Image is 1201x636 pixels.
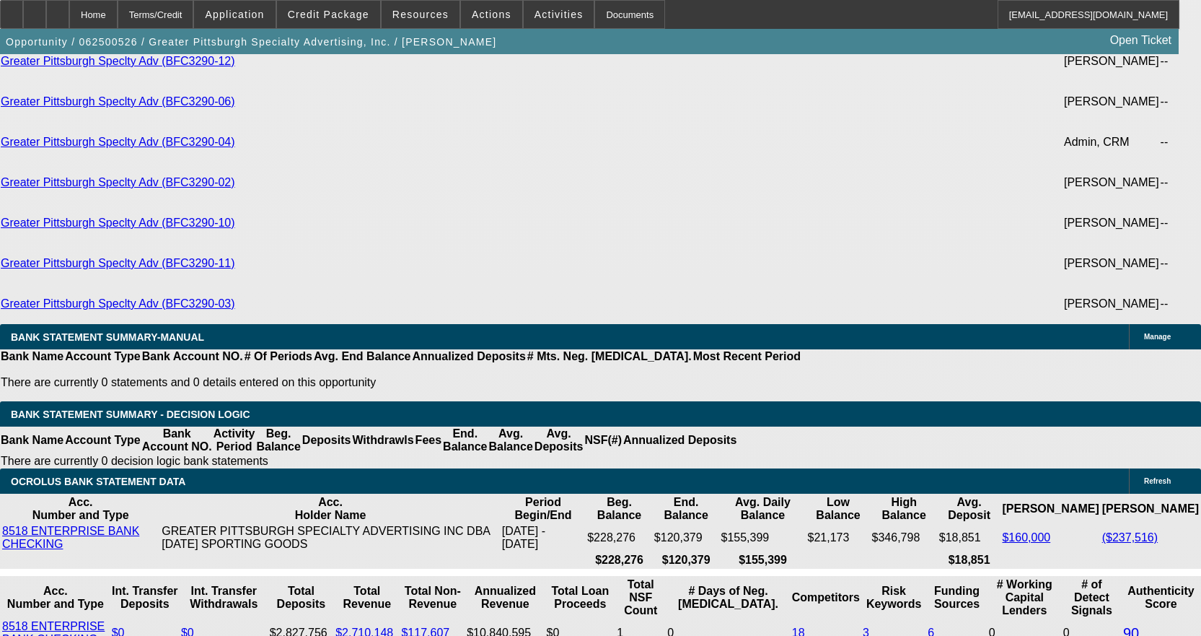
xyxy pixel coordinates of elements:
[351,427,414,454] th: Withdrawls
[392,9,449,20] span: Resources
[472,9,511,20] span: Actions
[64,427,141,454] th: Account Type
[1,297,235,310] a: Greater Pittsburgh Speclty Adv (BFC3290-03)
[791,578,861,618] th: Competitors
[501,524,585,552] td: [DATE] - [DATE]
[527,349,692,364] th: # Mts. Neg. [MEDICAL_DATA].
[1,578,110,618] th: Acc. Number and Type
[313,349,412,364] th: Avg. End Balance
[1063,82,1160,122] td: [PERSON_NAME]
[488,427,533,454] th: Avg. Balance
[244,349,313,364] th: # Of Periods
[1,217,235,229] a: Greater Pittsburgh Speclty Adv (BFC3290-10)
[111,578,179,618] th: Int. Transfer Deposits
[586,524,652,552] td: $228,276
[1144,333,1171,341] span: Manage
[1063,203,1160,243] td: [PERSON_NAME]
[586,553,652,567] th: $228,276
[1104,28,1177,53] a: Open Ticket
[871,524,937,552] td: $346,798
[534,9,584,20] span: Activities
[277,1,380,28] button: Credit Package
[616,578,665,618] th: Sum of the Total NSF Count and Total Overdraft Fee Count from Ocrolus
[1,376,801,389] p: There are currently 0 statements and 0 details entered on this opportunity
[335,578,399,618] th: Total Revenue
[255,427,301,454] th: Beg. Balance
[938,495,1000,523] th: Avg. Deposit
[2,525,139,550] a: 8518 ENTERPRISE BANK CHECKING
[1063,122,1160,162] td: Admin, CRM
[1063,578,1121,618] th: # of Detect Signals
[667,578,789,618] th: # Days of Neg. [MEDICAL_DATA].
[862,578,925,618] th: Risk Keywords
[141,349,244,364] th: Bank Account NO.
[1144,477,1171,485] span: Refresh
[1002,531,1050,544] a: $160,000
[654,553,719,567] th: $120,379
[11,331,204,343] span: BANK STATEMENT SUMMARY-MANUAL
[501,495,585,523] th: Period Begin/End
[466,578,544,618] th: Annualized Revenue
[461,1,522,28] button: Actions
[1063,243,1160,284] td: [PERSON_NAME]
[161,495,500,523] th: Acc. Holder Name
[927,578,986,618] th: Funding Sources
[205,9,264,20] span: Application
[411,349,526,364] th: Annualized Deposits
[11,409,250,420] span: Bank Statement Summary - Decision Logic
[400,578,465,618] th: Total Non-Revenue
[141,427,213,454] th: Bank Account NO.
[988,578,1061,618] th: # Working Capital Lenders
[161,524,500,552] td: GREATER PITTSBURGH SPECIALTY ADVERTISING INC DBA [DATE] SPORTING GOODS
[721,495,806,523] th: Avg. Daily Balance
[1,95,235,108] a: Greater Pittsburgh Speclty Adv (BFC3290-06)
[11,476,185,487] span: OCROLUS BANK STATEMENT DATA
[586,495,652,523] th: Beg. Balance
[524,1,594,28] button: Activities
[938,524,1000,552] td: $18,851
[213,427,256,454] th: Activity Period
[64,349,141,364] th: Account Type
[269,578,334,618] th: Total Deposits
[871,495,937,523] th: High Balance
[1,176,235,188] a: Greater Pittsburgh Speclty Adv (BFC3290-02)
[415,427,442,454] th: Fees
[584,427,623,454] th: NSF(#)
[1,55,235,67] a: Greater Pittsburgh Speclty Adv (BFC3290-12)
[382,1,459,28] button: Resources
[654,495,719,523] th: End. Balance
[1063,284,1160,324] td: [PERSON_NAME]
[1,257,235,269] a: Greater Pittsburgh Speclty Adv (BFC3290-11)
[1063,162,1160,203] td: [PERSON_NAME]
[194,1,275,28] button: Application
[807,524,870,552] td: $21,173
[6,36,496,48] span: Opportunity / 062500526 / Greater Pittsburgh Specialty Advertising, Inc. / [PERSON_NAME]
[288,9,369,20] span: Credit Package
[442,427,488,454] th: End. Balance
[654,524,719,552] td: $120,379
[1063,41,1160,82] td: [PERSON_NAME]
[807,495,870,523] th: Low Balance
[938,553,1000,567] th: $18,851
[302,427,352,454] th: Deposits
[721,524,806,552] td: $155,399
[180,578,268,618] th: Int. Transfer Withdrawals
[534,427,584,454] th: Avg. Deposits
[692,349,801,364] th: Most Recent Period
[1,495,159,523] th: Acc. Number and Type
[1101,495,1200,523] th: [PERSON_NAME]
[1,136,235,148] a: Greater Pittsburgh Speclty Adv (BFC3290-04)
[1102,531,1158,544] a: ($237,516)
[623,427,737,454] th: Annualized Deposits
[721,553,806,567] th: $155,399
[1001,495,1099,523] th: [PERSON_NAME]
[545,578,615,618] th: Total Loan Proceeds
[1122,578,1200,618] th: Authenticity Score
